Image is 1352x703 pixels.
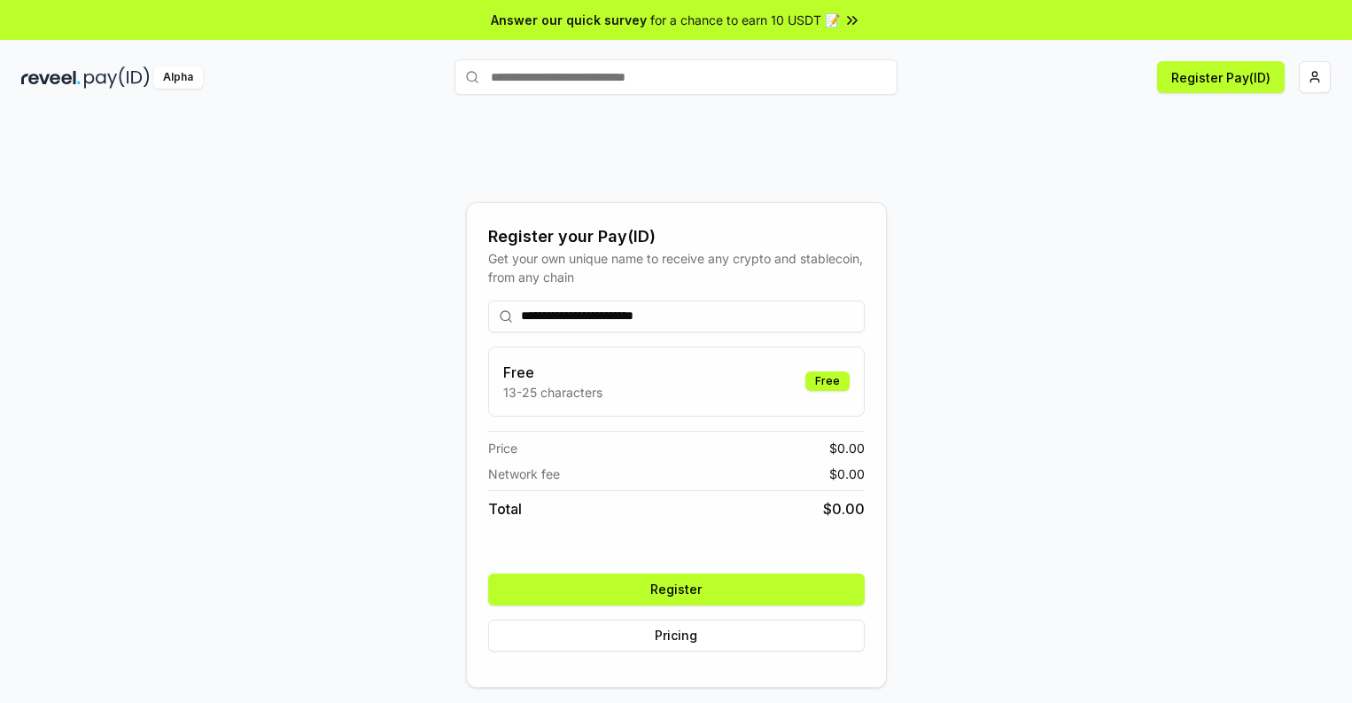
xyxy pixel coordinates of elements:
[503,362,602,383] h3: Free
[488,465,560,483] span: Network fee
[805,371,850,391] div: Free
[488,498,522,519] span: Total
[84,66,150,89] img: pay_id
[488,249,865,286] div: Get your own unique name to receive any crypto and stablecoin, from any chain
[488,620,865,652] button: Pricing
[488,439,517,457] span: Price
[829,439,865,457] span: $ 0.00
[823,498,865,519] span: $ 0.00
[829,465,865,483] span: $ 0.00
[21,66,81,89] img: reveel_dark
[503,383,602,402] p: 13-25 characters
[1157,61,1285,93] button: Register Pay(ID)
[650,11,840,29] span: for a chance to earn 10 USDT 📝
[153,66,203,89] div: Alpha
[491,11,647,29] span: Answer our quick survey
[488,574,865,605] button: Register
[488,224,865,249] div: Register your Pay(ID)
